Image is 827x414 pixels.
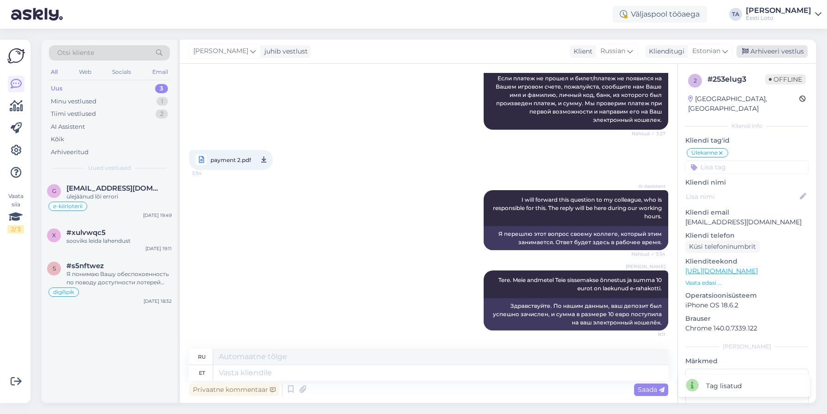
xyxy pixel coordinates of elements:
[144,298,172,305] div: [DATE] 18:32
[685,122,809,130] div: Kliendi info
[638,385,665,394] span: Saada
[685,279,809,287] p: Vaata edasi ...
[685,178,809,187] p: Kliendi nimi
[694,77,697,84] span: 2
[193,46,248,56] span: [PERSON_NAME]
[156,109,168,119] div: 2
[51,148,89,157] div: Arhiveeritud
[685,257,809,266] p: Klienditeekond
[746,14,811,22] div: Eesti Loto
[685,231,809,240] p: Kliendi telefon
[612,6,707,23] div: Väljaspool tööaega
[737,45,808,58] div: Arhiveeri vestlus
[77,66,93,78] div: Web
[706,381,742,391] div: Tag lisatud
[156,97,168,106] div: 1
[707,74,765,85] div: # 253elug3
[261,47,308,56] div: juhib vestlust
[692,46,720,56] span: Estonian
[7,225,24,234] div: 2 / 3
[51,122,85,132] div: AI Assistent
[51,84,63,93] div: Uus
[66,237,172,245] div: sooviks leida lahendust
[192,168,227,179] span: 3:34
[685,342,809,351] div: [PERSON_NAME]
[685,291,809,300] p: Operatsioonisüsteem
[210,154,251,166] span: payment 2.pdf
[765,74,806,84] span: Offline
[150,66,170,78] div: Email
[52,187,56,194] span: g
[88,164,131,172] span: Uued vestlused
[686,192,798,202] input: Lisa nimi
[110,66,133,78] div: Socials
[685,324,809,333] p: Chrome 140.0.7339.122
[143,212,172,219] div: [DATE] 19:49
[145,245,172,252] div: [DATE] 19:11
[49,66,60,78] div: All
[53,265,56,272] span: s
[626,263,665,270] span: [PERSON_NAME]
[631,251,665,258] span: Nähtud ✓ 3:34
[729,8,742,21] div: TA
[746,7,811,14] div: [PERSON_NAME]
[685,300,809,310] p: iPhone OS 18.6.2
[7,47,25,65] img: Askly Logo
[631,331,665,338] span: 8:11
[51,109,96,119] div: Tiimi vestlused
[155,84,168,93] div: 3
[51,135,64,144] div: Kõik
[66,270,172,287] div: Я понимаю Вашу обеспокоенность по поводу доступности лотерей для пожилых людей или тех, кто не по...
[52,232,56,239] span: x
[685,314,809,324] p: Brauser
[631,183,665,190] span: AI Assistent
[53,289,74,295] span: digilipik
[685,240,760,253] div: Küsi telefoninumbrit
[685,267,758,275] a: [URL][DOMAIN_NAME]
[493,196,663,220] span: I will forward this question to my colleague, who is responsible for this. The reply will be here...
[53,204,83,209] span: e-kiirloterii
[7,192,24,234] div: Vaata siia
[631,130,665,137] span: Nähtud ✓ 3:27
[570,47,593,56] div: Klient
[685,136,809,145] p: Kliendi tag'id
[189,150,273,170] a: payment 2.pdf3:34
[685,356,809,366] p: Märkmed
[66,228,106,237] span: #xulvwqc5
[198,349,206,365] div: ru
[688,94,799,114] div: [GEOGRAPHIC_DATA], [GEOGRAPHIC_DATA]
[484,298,668,330] div: Здравствуйте. По нашим данным, ваш депозит был успешно зачислен, и сумма в размере 10 евро поступ...
[66,184,162,192] span: getter.sade@mail.ee
[600,46,625,56] span: Russian
[57,48,94,58] span: Otsi kliente
[685,208,809,217] p: Kliendi email
[484,226,668,250] div: Я перешлю этот вопрос своему коллеге, который этим занимается. Ответ будет здесь в рабочее время.
[66,192,172,201] div: ülejäänud lõi errori
[66,262,104,270] span: #s5nftwez
[498,276,663,292] span: Tere. Meie andmetel Teie sissemakse õnnestus ja summa 10 eurot on laekunud e-rahakotti.
[685,217,809,227] p: [EMAIL_ADDRESS][DOMAIN_NAME]
[189,384,279,396] div: Privaatne kommentaar
[199,365,205,381] div: et
[685,160,809,174] input: Lisa tag
[645,47,684,56] div: Klienditugi
[746,7,821,22] a: [PERSON_NAME]Eesti Loto
[691,150,718,156] span: Ülekanne
[51,97,96,106] div: Minu vestlused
